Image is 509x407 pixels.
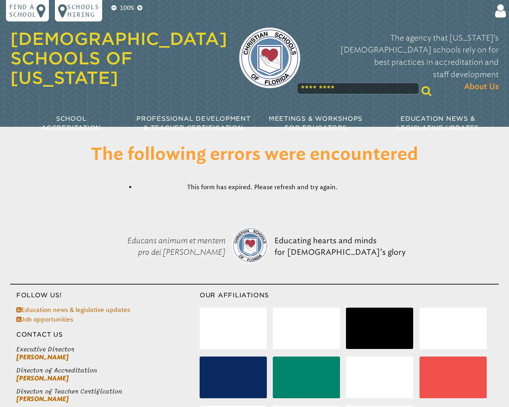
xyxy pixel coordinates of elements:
p: Educating hearts and minds for [DEMOGRAPHIC_DATA]’s glory [271,216,408,278]
a: Job opportunities [16,316,73,323]
h3: Follow Us! [10,291,200,300]
span: Director of Accreditation [16,366,200,374]
span: Director of Teacher Certification [16,387,200,395]
img: csf-logo-web-colors.png [232,227,268,264]
span: Meetings & Workshops for Educators [269,115,362,132]
h3: Our Affiliations [200,291,499,300]
p: Find a school [9,3,37,18]
li: This form has expired. Please refresh and try again. [136,182,389,192]
p: 100% [118,3,136,12]
h1: The following errors were encountered [58,145,451,165]
a: [PERSON_NAME] [16,353,69,361]
span: School Accreditation [41,115,101,132]
span: Professional Development & Teacher Certification [136,115,250,132]
span: Executive Director [16,345,200,353]
span: Education News & Legislative Updates [396,115,479,132]
img: csf-logo-web-colors.png [239,27,300,89]
a: Education news & legislative updates [16,306,130,314]
a: [PERSON_NAME] [16,395,69,403]
a: [PERSON_NAME] [16,374,69,382]
a: [DEMOGRAPHIC_DATA] Schools of [US_STATE] [10,29,227,87]
p: The agency that [US_STATE]’s [DEMOGRAPHIC_DATA] schools rely on for best practices in accreditati... [313,32,499,93]
h3: Contact Us [10,330,200,339]
p: Educans animum et mentem pro dei [PERSON_NAME] [100,216,229,278]
p: Schools Hiring [67,3,99,18]
span: About Us [464,81,499,93]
